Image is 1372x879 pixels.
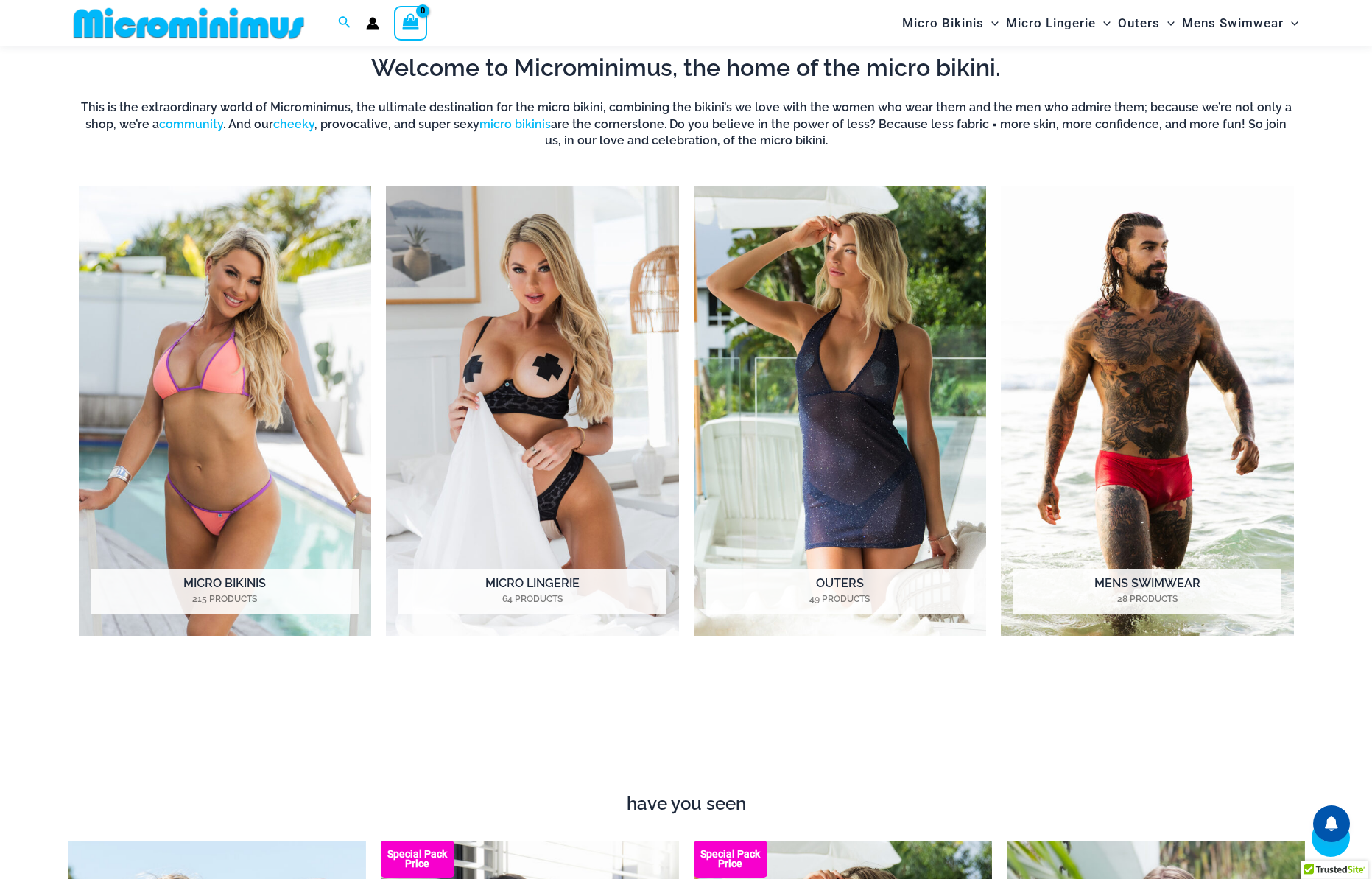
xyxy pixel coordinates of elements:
[394,6,428,40] a: View Shopping Cart, empty
[68,794,1305,815] h4: have you seen
[896,2,1305,44] nav: Site Navigation
[706,569,974,614] h2: Outers
[273,117,314,131] a: cheeky
[1118,4,1160,42] span: Outers
[1013,592,1281,606] mark: 28 Products
[79,52,1294,83] h2: Welcome to Microminimus, the home of the micro bikini.
[91,569,359,614] h2: Micro Bikinis
[902,4,984,42] span: Micro Bikinis
[1013,569,1281,614] h2: Mens Swimwear
[1096,4,1111,42] span: Menu Toggle
[366,17,379,30] a: Account icon link
[381,850,454,869] b: Special Pack Price
[706,592,974,606] mark: 49 Products
[694,186,987,637] img: Outers
[898,4,1002,42] a: Micro BikinisMenu ToggleMenu Toggle
[386,186,679,637] a: Visit product category Micro Lingerie
[1182,4,1284,42] span: Mens Swimwear
[1178,4,1302,42] a: Mens SwimwearMenu ToggleMenu Toggle
[398,592,666,606] mark: 64 Products
[1001,186,1294,637] img: Mens Swimwear
[79,99,1294,149] h6: This is the extraordinary world of Microminimus, the ultimate destination for the micro bikini, c...
[1114,4,1178,42] a: OutersMenu ToggleMenu Toggle
[79,186,372,637] img: Micro Bikinis
[159,117,223,131] a: community
[79,675,1294,785] iframe: TrustedSite Certified
[338,14,351,32] a: Search icon link
[386,186,679,637] img: Micro Lingerie
[91,592,359,606] mark: 215 Products
[694,850,767,869] b: Special Pack Price
[1001,186,1294,637] a: Visit product category Mens Swimwear
[79,186,372,637] a: Visit product category Micro Bikinis
[1006,4,1096,42] span: Micro Lingerie
[68,7,310,40] img: MM SHOP LOGO FLAT
[398,569,666,614] h2: Micro Lingerie
[694,186,987,637] a: Visit product category Outers
[1002,4,1114,42] a: Micro LingerieMenu ToggleMenu Toggle
[1284,4,1298,42] span: Menu Toggle
[479,117,551,131] a: micro bikinis
[1160,4,1175,42] span: Menu Toggle
[984,4,999,42] span: Menu Toggle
